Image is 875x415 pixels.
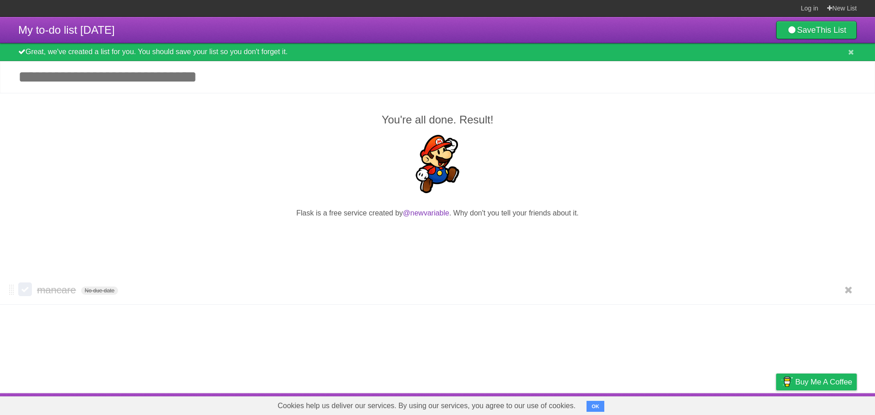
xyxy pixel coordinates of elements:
b: This List [816,26,846,35]
iframe: X Post Button [421,230,454,243]
label: Done [18,282,32,296]
span: My to-do list [DATE] [18,24,115,36]
span: mancare [37,284,78,296]
img: Super Mario [408,135,467,193]
span: Buy me a coffee [795,374,852,390]
a: @newvariable [403,209,449,217]
p: Flask is a free service created by . Why don't you tell your friends about it. [18,208,857,219]
span: No due date [81,287,118,295]
button: OK [587,401,604,412]
a: Terms [733,395,753,413]
a: About [655,395,674,413]
span: Cookies help us deliver our services. By using our services, you agree to our use of cookies. [268,397,585,415]
img: Buy me a coffee [781,374,793,389]
a: Privacy [764,395,788,413]
h2: You're all done. Result! [18,112,857,128]
a: Suggest a feature [799,395,857,413]
a: SaveThis List [776,21,857,39]
a: Buy me a coffee [776,374,857,390]
a: Developers [685,395,722,413]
